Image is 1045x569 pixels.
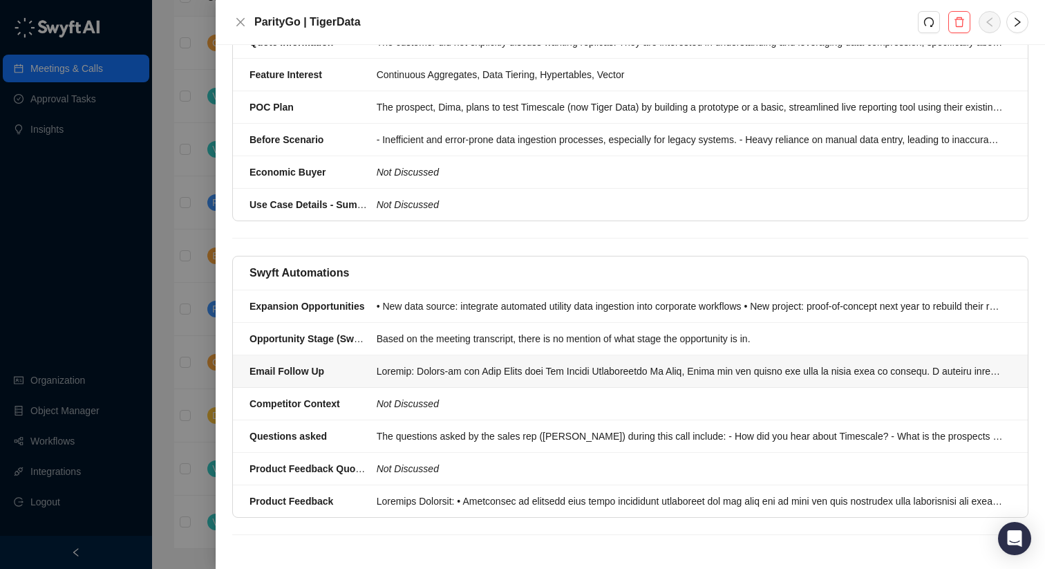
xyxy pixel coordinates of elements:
strong: Economic Buyer [250,167,326,178]
strong: Feature Interest [250,69,322,80]
i: Not Discussed [377,463,439,474]
strong: Questions asked [250,431,327,442]
strong: Before Scenario [250,134,323,145]
div: The prospect, Dima, plans to test Timescale (now Tiger Data) by building a prototype or a basic, ... [377,100,1003,115]
i: Not Discussed [377,167,439,178]
strong: Use Case Details - Summarized [250,199,394,210]
i: Not Discussed [377,398,439,409]
strong: Expansion Opportunities [250,301,364,312]
h5: Swyft Automations [250,265,349,281]
h5: ParityGo | TigerData [254,14,918,30]
div: • New data source: integrate automated utility data ingestion into corporate workflows • New proj... [377,299,1003,314]
strong: Product Feedback Quotes [250,463,369,474]
strong: Opportunity Stage (Swyft AI) [250,333,381,344]
div: Based on the meeting transcript, there is no mention of what stage the opportunity is in. [377,331,1003,346]
div: - Inefficient and error-prone data ingestion processes, especially for legacy systems. - Heavy re... [377,132,1003,147]
div: Open Intercom Messenger [998,522,1031,555]
span: redo [923,17,934,28]
span: delete [954,17,965,28]
span: close [235,17,246,28]
strong: POC Plan [250,102,294,113]
span: right [1012,17,1023,28]
strong: Product Feedback [250,496,333,507]
button: Close [232,14,249,30]
strong: Competitor Context [250,398,340,409]
div: Loremips Dolorsit: • Ametconsec ad elitsedd eius tempo incididunt utlaboreet dol mag aliq eni ad ... [377,494,1003,509]
div: Loremip: Dolors-am con Adip Elits doei Tem Incidi Utlaboreetdo Ma Aliq, Enima min ven quisno exe ... [377,364,1003,379]
div: The questions asked by the sales rep ([PERSON_NAME]) during this call include: - How did you hear... [377,429,1003,444]
i: Not Discussed [377,199,439,210]
strong: Email Follow Up [250,366,324,377]
div: Continuous Aggregates, Data Tiering, Hypertables, Vector [377,67,1003,82]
